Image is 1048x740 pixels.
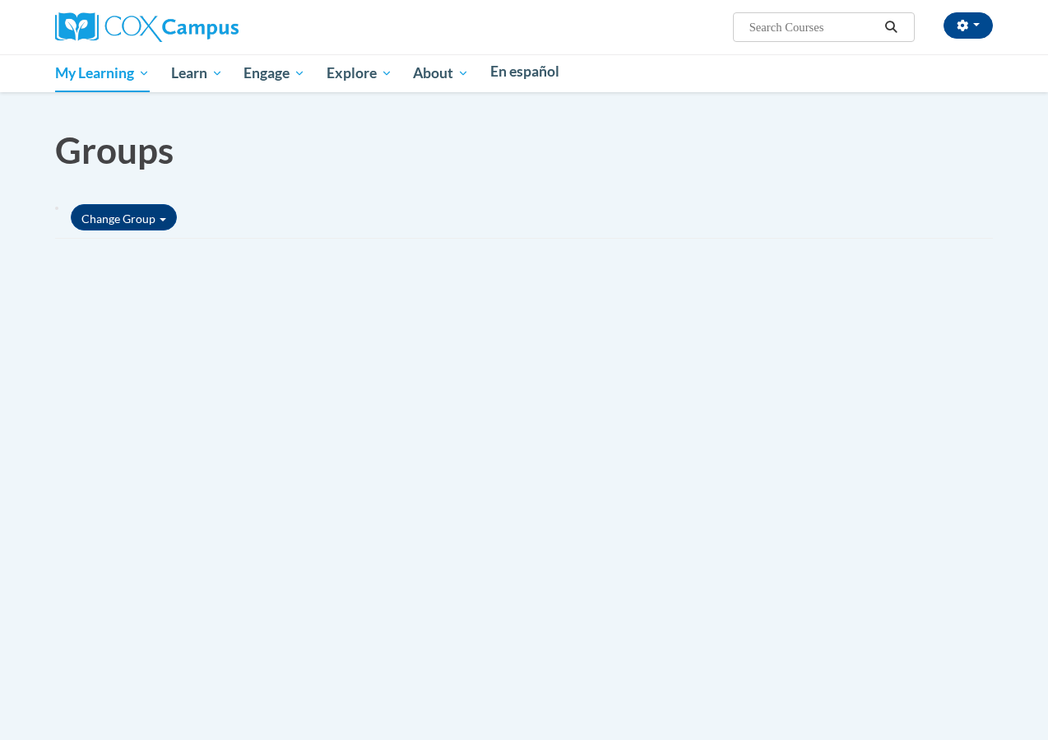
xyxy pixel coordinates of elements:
div: Main menu [43,54,1005,92]
a: En español [480,54,570,89]
span: Engage [243,63,305,83]
i:  [884,21,899,34]
input: Search Courses [748,17,879,37]
a: Learn [160,54,234,92]
button: Search [879,17,904,37]
a: About [403,54,480,92]
a: My Learning [44,54,160,92]
a: Cox Campus [55,19,239,33]
span: En español [490,63,559,80]
a: Change Group [71,204,177,230]
a: Explore [316,54,403,92]
span: My Learning [55,63,150,83]
span: Learn [171,63,223,83]
img: Cox Campus [55,12,239,42]
button: Account Settings [944,12,993,39]
span: About [413,63,469,83]
span: Groups [55,128,174,171]
span: Explore [327,63,392,83]
a: Engage [233,54,316,92]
